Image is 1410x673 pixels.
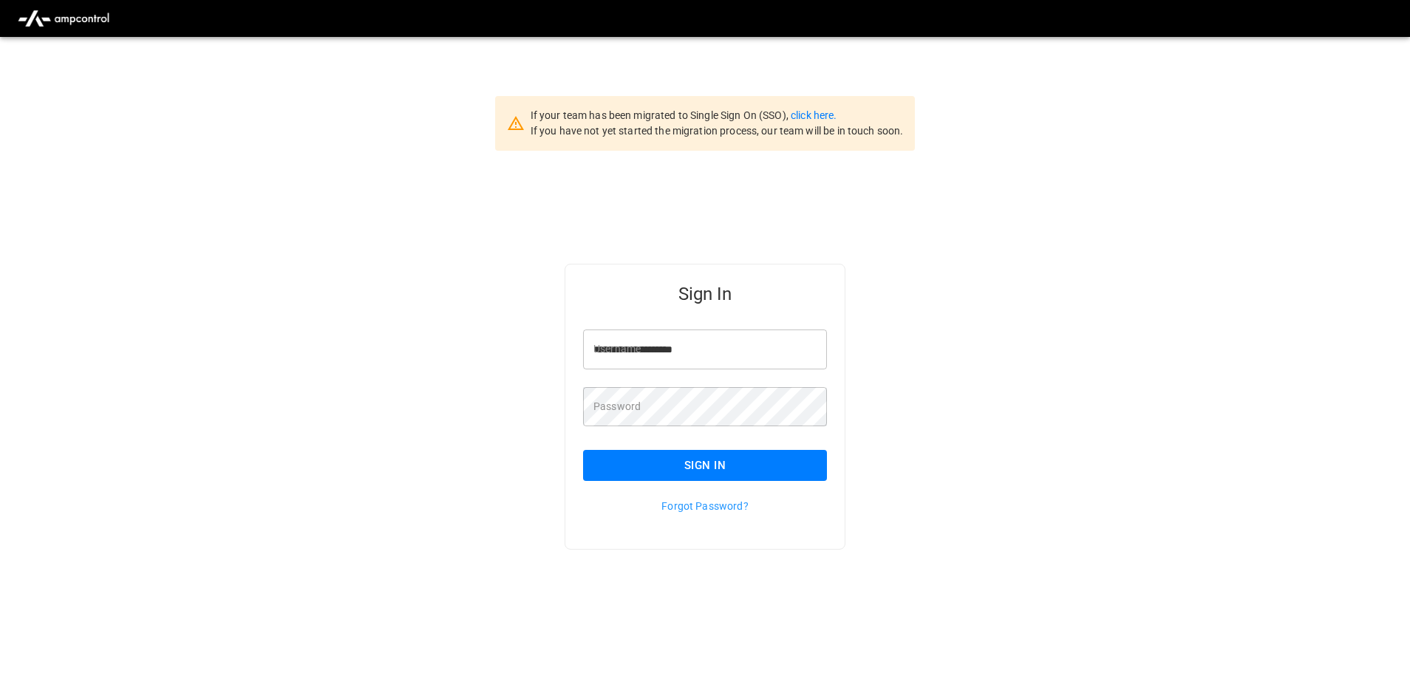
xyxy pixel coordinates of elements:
h5: Sign In [583,282,827,306]
p: Forgot Password? [583,499,827,513]
img: ampcontrol.io logo [12,4,115,33]
a: click here. [791,109,837,121]
button: Sign In [583,450,827,481]
span: If you have not yet started the migration process, our team will be in touch soon. [531,125,904,137]
span: If your team has been migrated to Single Sign On (SSO), [531,109,791,121]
